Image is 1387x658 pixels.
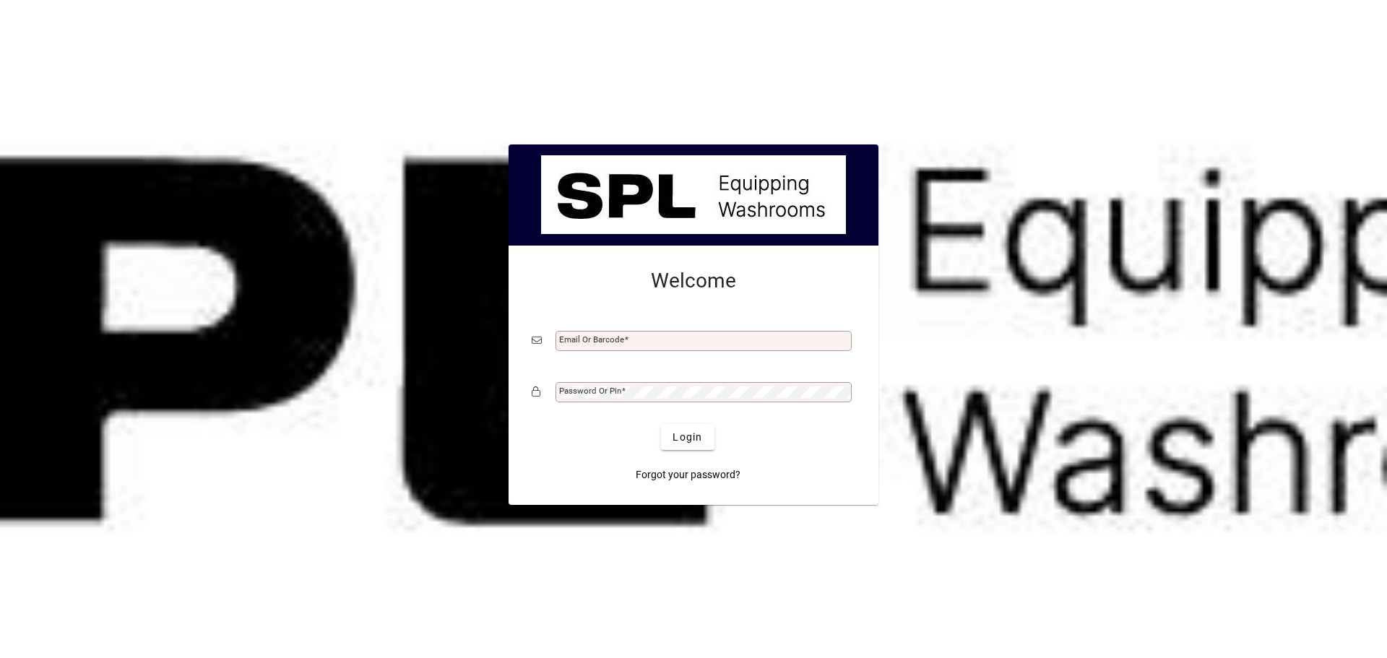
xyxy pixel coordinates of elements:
h2: Welcome [532,269,855,293]
a: Forgot your password? [630,462,746,488]
mat-label: Email or Barcode [559,334,624,345]
button: Login [661,424,714,450]
span: Forgot your password? [636,467,740,482]
mat-label: Password or Pin [559,386,621,396]
span: Login [673,430,702,445]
